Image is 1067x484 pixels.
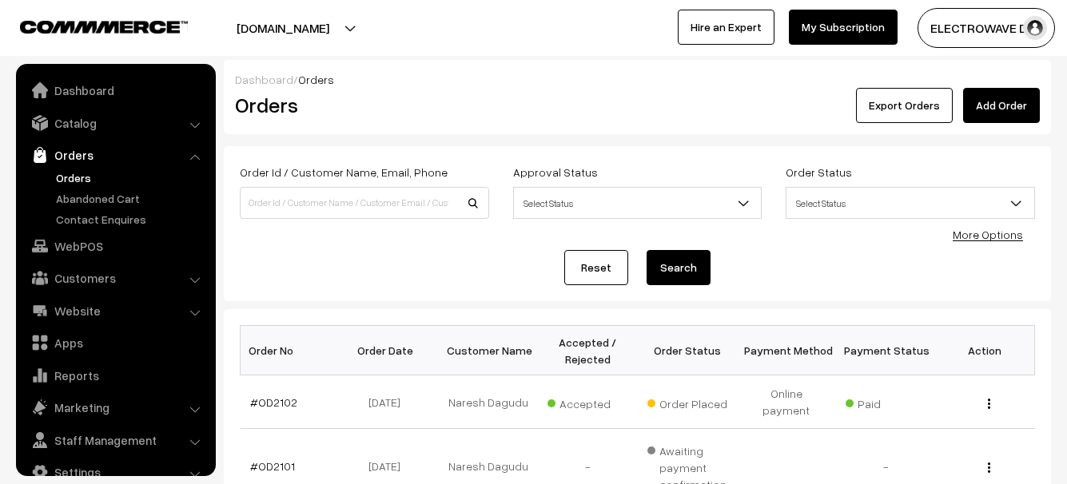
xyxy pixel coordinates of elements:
[20,21,188,33] img: COMMMERCE
[836,326,935,375] th: Payment Status
[988,399,990,409] img: Menu
[564,250,628,285] a: Reset
[52,169,210,186] a: Orders
[250,395,297,409] a: #OD2102
[647,391,727,412] span: Order Placed
[235,93,488,117] h2: Orders
[789,10,898,45] a: My Subscription
[20,296,210,325] a: Website
[918,8,1055,48] button: ELECTROWAVE DE…
[935,326,1034,375] th: Action
[513,164,598,181] label: Approval Status
[340,326,439,375] th: Order Date
[647,250,711,285] button: Search
[20,109,210,137] a: Catalog
[513,187,762,219] span: Select Status
[20,328,210,357] a: Apps
[678,10,774,45] a: Hire an Expert
[250,459,295,473] a: #OD2101
[856,88,953,123] button: Export Orders
[20,264,210,292] a: Customers
[52,211,210,228] a: Contact Enquires
[20,232,210,260] a: WebPOS
[20,361,210,390] a: Reports
[20,426,210,454] a: Staff Management
[340,375,439,429] td: [DATE]
[20,141,210,169] a: Orders
[988,462,990,473] img: Menu
[240,164,448,181] label: Order Id / Customer Name, Email, Phone
[439,375,538,429] td: Naresh Dagudu
[638,326,737,375] th: Order Status
[439,326,538,375] th: Customer Name
[20,76,210,105] a: Dashboard
[241,326,340,375] th: Order No
[240,187,489,219] input: Order Id / Customer Name / Customer Email / Customer Phone
[786,189,1034,217] span: Select Status
[1023,16,1047,40] img: user
[298,73,334,86] span: Orders
[963,88,1040,123] a: Add Order
[20,393,210,422] a: Marketing
[235,73,293,86] a: Dashboard
[514,189,762,217] span: Select Status
[953,228,1023,241] a: More Options
[737,326,836,375] th: Payment Method
[52,190,210,207] a: Abandoned Cart
[737,375,836,429] td: Online payment
[181,8,385,48] button: [DOMAIN_NAME]
[538,326,637,375] th: Accepted / Rejected
[786,187,1035,219] span: Select Status
[547,391,627,412] span: Accepted
[235,71,1040,88] div: /
[20,16,160,35] a: COMMMERCE
[846,391,926,412] span: Paid
[786,164,852,181] label: Order Status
